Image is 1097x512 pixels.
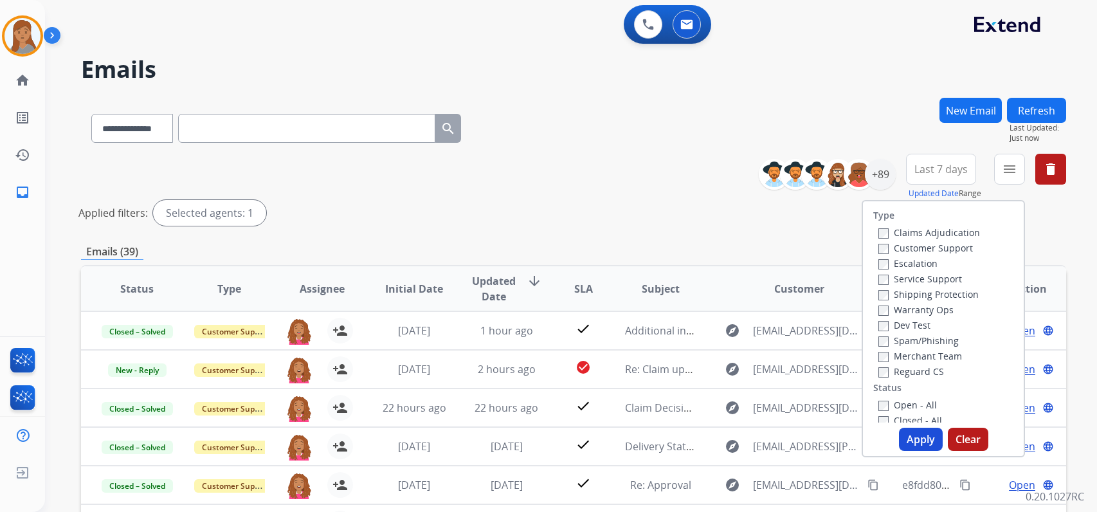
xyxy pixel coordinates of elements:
[491,478,523,492] span: [DATE]
[878,288,979,300] label: Shipping Protection
[574,281,593,297] span: SLA
[1007,98,1066,123] button: Refresh
[948,428,988,451] button: Clear
[527,273,542,289] mat-icon: arrow_downward
[753,400,860,416] span: [EMAIL_ADDRESS][DOMAIN_NAME]
[398,324,430,338] span: [DATE]
[1042,479,1054,491] mat-icon: language
[194,441,278,454] span: Customer Support
[576,475,591,491] mat-icon: check
[914,167,968,172] span: Last 7 days
[108,363,167,377] span: New - Reply
[878,226,980,239] label: Claims Adjudication
[625,324,774,338] span: Additional information needed
[753,477,860,493] span: [EMAIL_ADDRESS][DOMAIN_NAME]
[753,439,860,454] span: [EMAIL_ADDRESS][PERSON_NAME][DOMAIN_NAME]
[1042,441,1054,452] mat-icon: language
[878,336,889,347] input: Spam/Phishing
[1009,477,1035,493] span: Open
[630,478,691,492] span: Re: Approval
[902,478,1096,492] span: e8fdd80f-b34e-4e1b-b907-0897e46fe115
[959,479,971,491] mat-icon: content_copy
[332,477,348,493] mat-icon: person_add
[878,319,930,331] label: Dev Test
[1042,402,1054,414] mat-icon: language
[576,437,591,452] mat-icon: check
[867,479,879,491] mat-icon: content_copy
[286,318,312,345] img: agent-avatar
[300,281,345,297] span: Assignee
[725,439,740,454] mat-icon: explore
[873,209,894,222] label: Type
[878,273,962,285] label: Service Support
[102,441,173,454] span: Closed – Solved
[478,362,536,376] span: 2 hours ago
[878,259,889,270] input: Escalation
[899,428,943,451] button: Apply
[725,400,740,416] mat-icon: explore
[286,395,312,422] img: agent-avatar
[865,159,896,190] div: +89
[878,321,889,331] input: Dev Test
[383,401,446,415] span: 22 hours ago
[1042,325,1054,336] mat-icon: language
[878,275,889,285] input: Service Support
[878,414,942,426] label: Closed - All
[480,324,533,338] span: 1 hour ago
[398,478,430,492] span: [DATE]
[576,321,591,336] mat-icon: check
[753,361,860,377] span: [EMAIL_ADDRESS][DOMAIN_NAME]
[491,439,523,453] span: [DATE]
[15,147,30,163] mat-icon: history
[576,398,591,414] mat-icon: check
[909,188,981,199] span: Range
[120,281,154,297] span: Status
[576,360,591,375] mat-icon: check_circle
[153,200,266,226] div: Selected agents: 1
[1026,489,1084,504] p: 0.20.1027RC
[78,205,148,221] p: Applied filters:
[774,281,824,297] span: Customer
[878,399,937,411] label: Open - All
[194,402,278,416] span: Customer Support
[286,434,312,461] img: agent-avatar
[878,416,889,426] input: Closed - All
[878,350,962,362] label: Merchant Team
[475,401,538,415] span: 22 hours ago
[725,361,740,377] mat-icon: explore
[878,257,938,270] label: Escalation
[471,273,516,304] span: Updated Date
[102,479,173,493] span: Closed – Solved
[878,401,889,411] input: Open - All
[332,400,348,416] mat-icon: person_add
[878,352,889,362] input: Merchant Team
[398,362,430,376] span: [DATE]
[1043,161,1058,177] mat-icon: delete
[194,479,278,493] span: Customer Support
[906,154,976,185] button: Last 7 days
[1010,123,1066,133] span: Last Updated:
[5,18,41,54] img: avatar
[1002,161,1017,177] mat-icon: menu
[878,367,889,378] input: Reguard CS
[878,365,944,378] label: Reguard CS
[81,244,143,260] p: Emails (39)
[1010,133,1066,143] span: Just now
[909,188,959,199] button: Updated Date
[878,242,973,254] label: Customer Support
[15,110,30,125] mat-icon: list_alt
[625,439,793,453] span: Delivery Status Notification (Delay)
[332,323,348,338] mat-icon: person_add
[642,281,680,297] span: Subject
[625,401,696,415] span: Claim Decision
[398,439,430,453] span: [DATE]
[102,402,173,416] span: Closed – Solved
[878,306,889,316] input: Warranty Ops
[286,472,312,499] img: agent-avatar
[725,323,740,338] mat-icon: explore
[625,362,707,376] span: Re: Claim update
[939,98,1002,123] button: New Email
[217,281,241,297] span: Type
[15,185,30,200] mat-icon: inbox
[878,334,959,347] label: Spam/Phishing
